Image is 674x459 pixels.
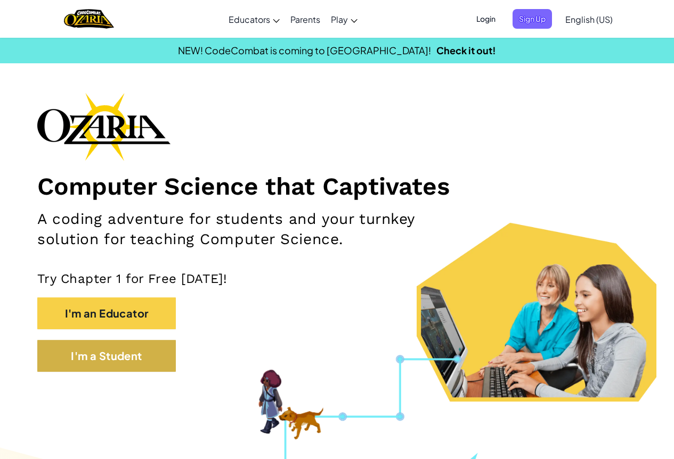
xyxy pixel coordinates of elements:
[326,5,363,34] a: Play
[223,5,285,34] a: Educators
[178,44,431,56] span: NEW! CodeCombat is coming to [GEOGRAPHIC_DATA]!
[565,14,613,25] span: English (US)
[331,14,348,25] span: Play
[37,171,637,201] h1: Computer Science that Captivates
[229,14,270,25] span: Educators
[64,8,113,30] img: Home
[285,5,326,34] a: Parents
[560,5,618,34] a: English (US)
[436,44,496,56] a: Check it out!
[37,340,176,372] button: I'm a Student
[37,209,439,249] h2: A coding adventure for students and your turnkey solution for teaching Computer Science.
[470,9,502,29] button: Login
[37,93,170,161] img: Ozaria branding logo
[37,297,176,329] button: I'm an Educator
[64,8,113,30] a: Ozaria by CodeCombat logo
[513,9,552,29] button: Sign Up
[37,271,637,287] p: Try Chapter 1 for Free [DATE]!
